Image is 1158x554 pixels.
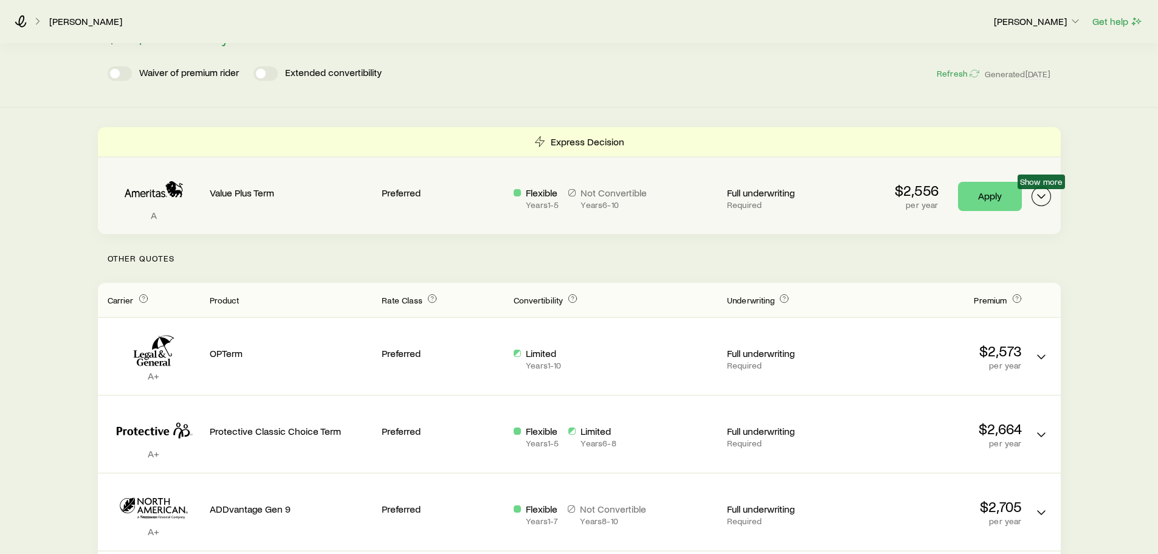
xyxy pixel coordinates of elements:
[895,182,939,199] p: $2,556
[382,347,504,359] p: Preferred
[210,503,373,515] p: ADDvantage Gen 9
[581,200,647,210] p: Years 6 - 10
[859,438,1022,448] p: per year
[727,361,849,370] p: Required
[49,16,123,27] a: [PERSON_NAME]
[514,295,563,305] span: Convertibility
[581,425,616,437] p: Limited
[974,295,1007,305] span: Premium
[526,361,561,370] p: Years 1 - 10
[526,425,559,437] p: Flexible
[108,525,200,538] p: A+
[382,425,504,437] p: Preferred
[727,425,849,437] p: Full underwriting
[526,347,561,359] p: Limited
[526,200,559,210] p: Years 1 - 5
[727,516,849,526] p: Required
[958,182,1022,211] a: Apply
[98,234,1061,283] p: Other Quotes
[859,342,1022,359] p: $2,573
[727,295,774,305] span: Underwriting
[285,66,382,81] p: Extended convertibility
[382,187,504,199] p: Preferred
[551,136,624,148] p: Express Decision
[1020,177,1063,187] span: Show more
[1025,69,1051,80] span: [DATE]
[727,503,849,515] p: Full underwriting
[580,516,646,526] p: Years 8 - 10
[210,295,240,305] span: Product
[727,187,849,199] p: Full underwriting
[526,503,558,515] p: Flexible
[108,448,200,460] p: A+
[108,295,134,305] span: Carrier
[859,420,1022,437] p: $2,664
[581,187,647,199] p: Not Convertible
[727,438,849,448] p: Required
[581,438,616,448] p: Years 6 - 8
[108,209,200,221] p: A
[108,370,200,382] p: A+
[580,503,646,515] p: Not Convertible
[859,498,1022,515] p: $2,705
[859,516,1022,526] p: per year
[98,127,1061,234] div: Term quotes
[727,347,849,359] p: Full underwriting
[526,516,558,526] p: Years 1 - 7
[526,187,559,199] p: Flexible
[210,347,373,359] p: OPTerm
[526,438,559,448] p: Years 1 - 5
[993,15,1082,29] button: [PERSON_NAME]
[210,187,373,199] p: Value Plus Term
[994,15,1081,27] p: [PERSON_NAME]
[859,361,1022,370] p: per year
[382,503,504,515] p: Preferred
[727,200,849,210] p: Required
[985,69,1050,80] span: Generated
[1092,15,1143,29] button: Get help
[895,200,939,210] p: per year
[382,295,422,305] span: Rate Class
[210,425,373,437] p: Protective Classic Choice Term
[936,68,980,80] button: Refresh
[139,66,239,81] p: Waiver of premium rider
